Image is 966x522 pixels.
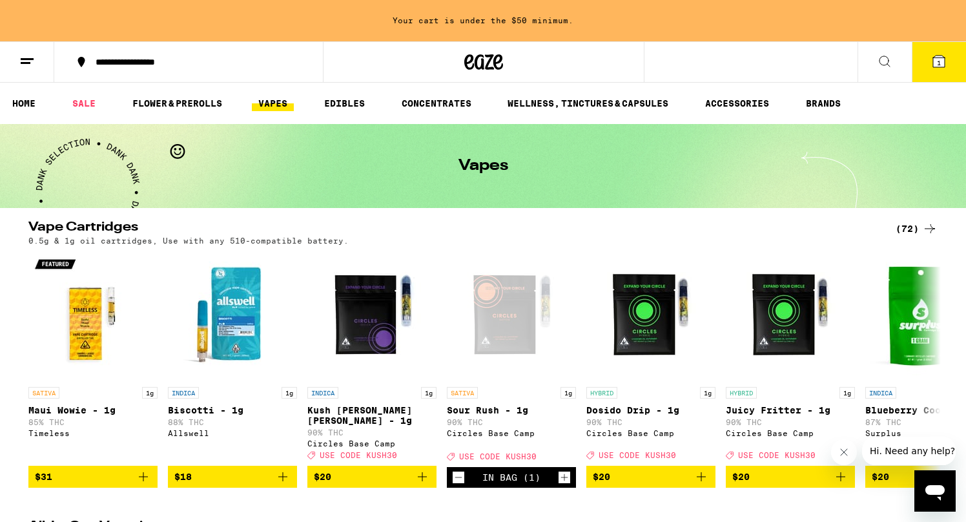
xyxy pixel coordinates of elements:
a: FLOWER & PREROLLS [126,96,229,111]
iframe: Close message [831,439,857,465]
p: HYBRID [726,387,757,399]
p: 1g [700,387,715,399]
div: Circles Base Camp [307,439,437,448]
p: SATIVA [28,387,59,399]
span: $20 [593,472,610,482]
p: 90% THC [726,418,855,426]
p: 90% THC [307,428,437,437]
p: Juicy Fritter - 1g [726,405,855,415]
p: 0.5g & 1g oil cartridges, Use with any 510-compatible battery. [28,236,349,245]
a: Open page for Dosido Drip - 1g from Circles Base Camp [586,251,715,466]
a: WELLNESS, TINCTURES & CAPSULES [501,96,675,111]
img: Timeless - Maui Wowie - 1g [28,251,158,381]
span: USE CODE KUSH30 [738,451,816,459]
button: Add to bag [586,466,715,488]
p: INDICA [168,387,199,399]
p: 88% THC [168,418,297,426]
span: $31 [35,472,52,482]
div: In Bag (1) [482,472,540,483]
a: Open page for Kush Berry Bliss - 1g from Circles Base Camp [307,251,437,466]
span: USE CODE KUSH30 [459,452,537,461]
p: Sour Rush - 1g [447,405,576,415]
img: Circles Base Camp - Kush Berry Bliss - 1g [307,251,437,381]
span: $20 [872,472,889,482]
p: Kush [PERSON_NAME] [PERSON_NAME] - 1g [307,405,437,426]
p: 1g [142,387,158,399]
a: VAPES [252,96,294,111]
span: $18 [174,472,192,482]
button: Add to bag [28,466,158,488]
p: SATIVA [447,387,478,399]
img: Allswell - Biscotti - 1g [168,251,297,381]
a: Open page for Sour Rush - 1g from Circles Base Camp [447,251,576,467]
p: INDICA [865,387,896,399]
span: USE CODE KUSH30 [599,451,676,459]
div: Circles Base Camp [586,429,715,437]
a: HOME [6,96,42,111]
div: Circles Base Camp [447,429,576,437]
iframe: Message from company [862,437,956,465]
h2: Vape Cartridges [28,221,874,236]
span: 1 [937,59,941,67]
button: Decrement [452,471,465,484]
h1: Vapes [458,158,508,174]
a: Open page for Maui Wowie - 1g from Timeless [28,251,158,466]
a: EDIBLES [318,96,371,111]
button: Add to bag [726,466,855,488]
button: Increment [558,471,571,484]
p: 90% THC [586,418,715,426]
p: 1g [282,387,297,399]
div: Timeless [28,429,158,437]
p: Maui Wowie - 1g [28,405,158,415]
div: Allswell [168,429,297,437]
p: 85% THC [28,418,158,426]
iframe: Button to launch messaging window [914,470,956,512]
p: 1g [560,387,576,399]
p: HYBRID [586,387,617,399]
button: 1 [912,42,966,82]
a: ACCESSORIES [699,96,776,111]
p: 1g [839,387,855,399]
p: 1g [421,387,437,399]
p: Dosido Drip - 1g [586,405,715,415]
img: Circles Base Camp - Dosido Drip - 1g [586,251,715,381]
p: Biscotti - 1g [168,405,297,415]
button: Add to bag [168,466,297,488]
span: USE CODE KUSH30 [320,451,397,459]
p: 90% THC [447,418,576,426]
p: INDICA [307,387,338,399]
span: $20 [732,472,750,482]
a: CONCENTRATES [395,96,478,111]
span: $20 [314,472,331,482]
a: BRANDS [799,96,847,111]
a: SALE [66,96,102,111]
a: Open page for Juicy Fritter - 1g from Circles Base Camp [726,251,855,466]
div: Circles Base Camp [726,429,855,437]
a: Open page for Biscotti - 1g from Allswell [168,251,297,466]
img: Circles Base Camp - Juicy Fritter - 1g [726,251,855,381]
button: Add to bag [307,466,437,488]
a: (72) [896,221,938,236]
